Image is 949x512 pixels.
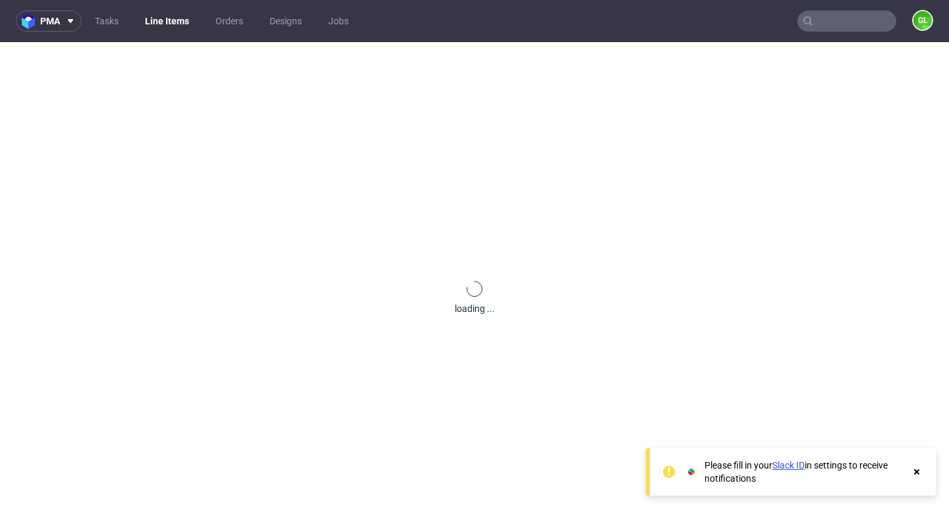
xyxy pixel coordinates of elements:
[913,11,932,30] figcaption: GL
[22,14,40,29] img: logo
[705,459,904,485] div: Please fill in your in settings to receive notifications
[772,460,805,471] a: Slack ID
[137,11,197,32] a: Line Items
[320,11,357,32] a: Jobs
[40,16,60,26] span: pma
[455,302,495,315] div: loading ...
[16,11,82,32] button: pma
[685,465,698,478] img: Slack
[262,11,310,32] a: Designs
[87,11,127,32] a: Tasks
[208,11,251,32] a: Orders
